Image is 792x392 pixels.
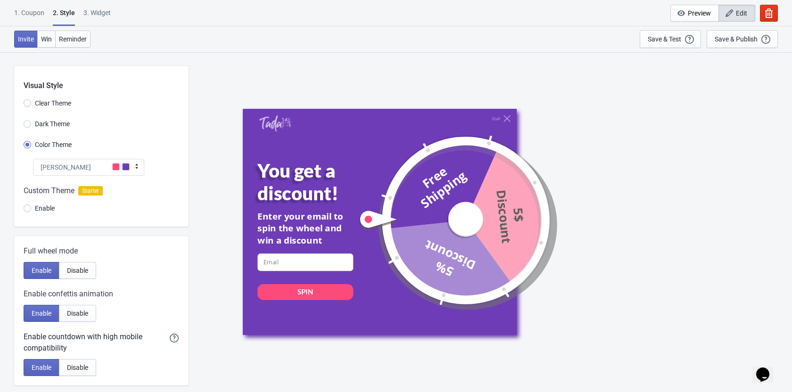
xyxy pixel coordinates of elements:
div: Quit [492,116,500,121]
span: Enable [32,267,51,274]
span: Preview [688,9,711,17]
span: Reminder [59,35,87,43]
div: 2 . Style [53,8,75,26]
a: Tada Shopify App - Exit Intent, Spin to Win Popups, Newsletter Discount Gift Game [259,115,291,133]
button: Enable [24,262,59,279]
div: SPIN [297,287,313,297]
input: Email [257,253,353,271]
button: Enable [24,305,59,322]
button: Reminder [55,31,91,48]
span: Color Theme [35,140,72,149]
div: Enable countdown with high mobile compatibility [24,331,170,354]
span: Custom Theme [24,185,74,196]
div: You get a discount! [257,159,372,204]
span: [PERSON_NAME] [41,163,91,172]
span: Invite [18,35,34,43]
button: Enable [24,359,59,376]
button: Save & Publish [707,30,778,48]
span: Dark Theme [35,119,70,129]
span: Clear Theme [35,98,71,108]
button: Invite [14,31,38,48]
span: Enable confettis animation [24,288,113,300]
span: Enable [32,310,51,317]
button: Disable [59,262,96,279]
span: Enable [32,364,51,371]
span: Disable [67,364,88,371]
div: 1. Coupon [14,8,44,24]
button: Win [37,31,56,48]
button: Edit [718,5,755,22]
img: Tada Shopify App - Exit Intent, Spin to Win Popups, Newsletter Discount Gift Game [259,115,291,132]
span: Full wheel mode [24,245,78,257]
iframe: chat widget [752,354,783,383]
div: Visual Style [24,66,189,91]
button: Save & Test [640,30,701,48]
span: Enable [35,204,55,213]
div: Save & Test [648,35,681,43]
span: Win [41,35,52,43]
div: 3. Widget [83,8,111,24]
span: Disable [67,310,88,317]
div: Save & Publish [715,35,758,43]
button: Preview [670,5,719,22]
button: Disable [59,359,96,376]
span: Edit [736,9,747,17]
span: Starter [78,186,103,196]
div: Enter your email to spin the wheel and win a discount [257,210,353,246]
button: Disable [59,305,96,322]
span: Disable [67,267,88,274]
